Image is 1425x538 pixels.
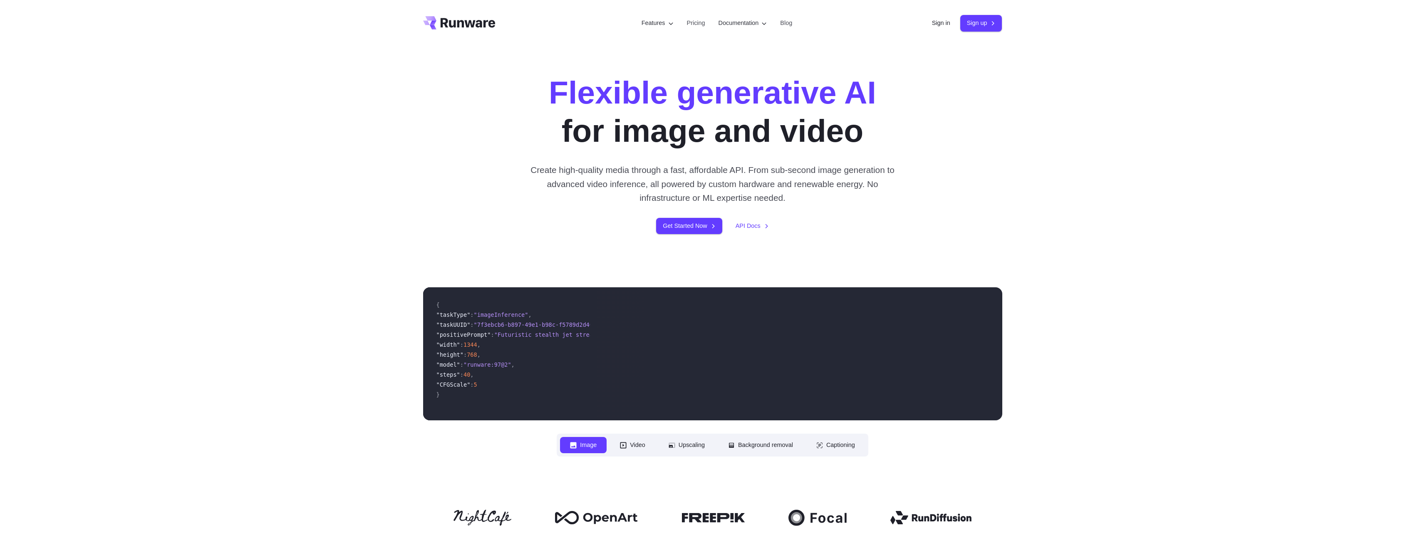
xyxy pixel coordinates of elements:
a: Sign in [932,18,950,28]
span: : [470,381,473,388]
span: "steps" [436,371,460,378]
span: "width" [436,341,460,348]
button: Video [610,437,655,453]
span: "model" [436,361,460,368]
a: Sign up [960,15,1002,31]
a: Go to / [423,16,496,30]
p: Create high-quality media through a fast, affordable API. From sub-second image generation to adv... [527,163,898,205]
span: 5 [474,381,477,388]
span: "positivePrompt" [436,331,491,338]
span: "Futuristic stealth jet streaking through a neon-lit cityscape with glowing purple exhaust" [494,331,804,338]
span: , [511,361,515,368]
span: : [460,361,463,368]
span: "height" [436,351,463,358]
span: 40 [463,371,470,378]
a: Get Started Now [656,218,722,234]
span: "imageInference" [474,311,528,318]
span: : [470,311,473,318]
span: "taskType" [436,311,471,318]
button: Background removal [718,437,803,453]
label: Documentation [719,18,767,28]
span: : [491,331,494,338]
a: Blog [780,18,792,28]
span: : [460,371,463,378]
span: , [477,351,481,358]
a: Pricing [687,18,705,28]
span: "CFGScale" [436,381,471,388]
h1: for image and video [549,73,876,150]
span: "taskUUID" [436,321,471,328]
span: , [477,341,481,348]
span: , [470,371,473,378]
button: Image [560,437,607,453]
span: : [463,351,467,358]
span: } [436,391,440,398]
strong: Flexible generative AI [549,74,876,110]
span: : [460,341,463,348]
span: , [528,311,531,318]
button: Upscaling [659,437,715,453]
span: { [436,301,440,308]
span: 768 [467,351,477,358]
span: "runware:97@2" [463,361,511,368]
a: API Docs [736,221,769,231]
button: Captioning [806,437,865,453]
label: Features [642,18,674,28]
span: "7f3ebcb6-b897-49e1-b98c-f5789d2d40d7" [474,321,603,328]
span: 1344 [463,341,477,348]
span: : [470,321,473,328]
